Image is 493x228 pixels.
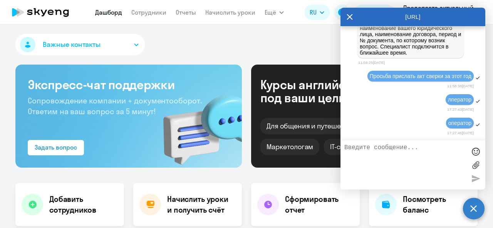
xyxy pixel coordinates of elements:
[447,107,474,112] time: 17:27:43[DATE]
[360,13,463,56] span: Сформулируйте, пожалуйста, запрос. Дополнительно укажите, пжл., наименование вашего юридического ...
[448,120,471,126] span: оператор
[310,8,317,17] span: RU
[358,60,385,65] time: 11:58:25[DATE]
[447,84,474,88] time: 11:58:38[DATE]
[354,5,395,20] button: Балансbalance
[260,118,366,134] div: Для общения и путешествий
[403,3,475,22] p: Предоплата актуальный, [GEOGRAPHIC_DATA], ООО
[285,194,354,215] h4: Сформировать отчет
[470,159,481,171] label: Лимит 10 файлов
[28,140,84,155] button: Задать вопрос
[176,8,196,16] a: Отчеты
[205,8,255,16] a: Начислить уроки
[131,8,166,16] a: Сотрудники
[403,194,471,215] h4: Посмотреть баланс
[370,73,471,79] span: Просьба прислать акт сверки за этот год
[448,97,471,103] span: лператор
[399,3,486,22] button: Предоплата актуальный, [GEOGRAPHIC_DATA], ООО
[152,81,242,168] img: bg-img
[167,194,234,215] h4: Начислить уроки и получить счёт
[95,8,122,16] a: Дашборд
[447,131,474,135] time: 17:27:46[DATE]
[260,78,392,104] div: Курсы английского под ваши цели
[43,40,101,50] span: Важные контакты
[265,5,284,20] button: Ещё
[35,143,77,152] div: Задать вопрос
[28,96,202,116] span: Сопровождение компании + документооборот. Ответим на ваш вопрос за 5 минут!
[15,34,145,55] button: Важные контакты
[49,194,118,215] h4: Добавить сотрудников
[324,139,390,155] div: IT-специалистам
[28,77,230,92] h3: Экспресс-чат поддержки
[260,139,319,155] div: Маркетологам
[265,8,276,17] span: Ещё
[304,5,330,20] button: RU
